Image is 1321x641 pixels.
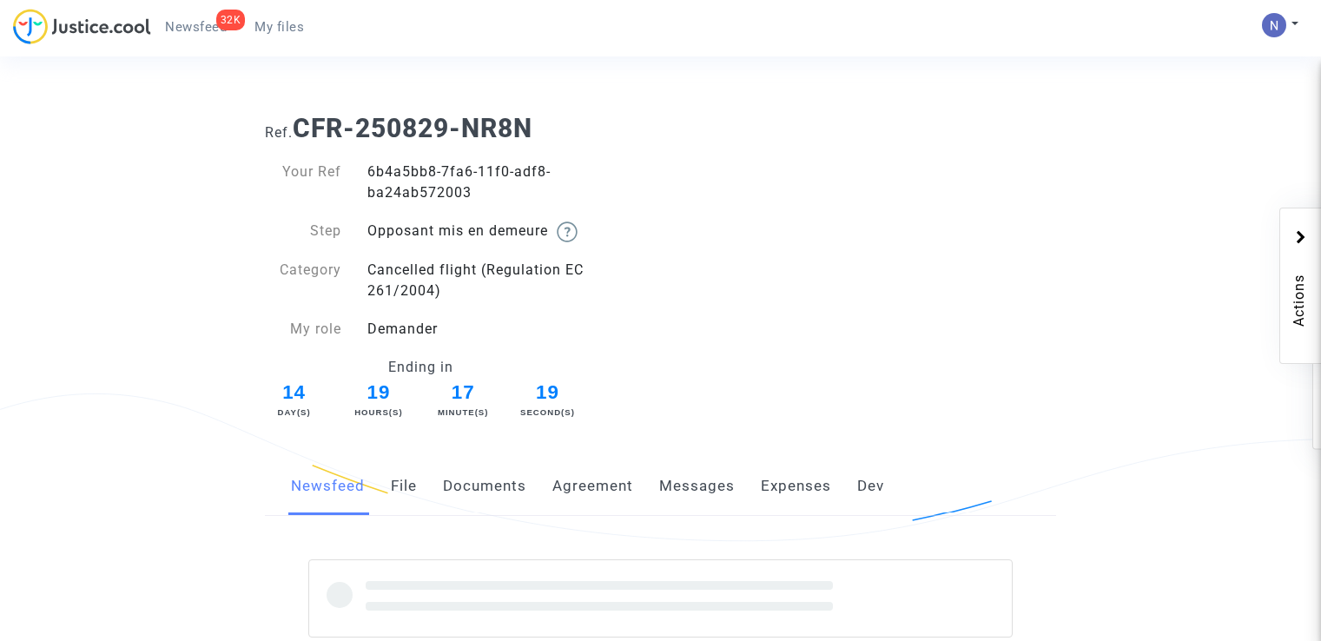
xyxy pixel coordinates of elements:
div: Step [252,221,354,242]
a: My files [241,14,318,40]
div: 6b4a5bb8-7fa6-11f0-adf8-ba24ab572003 [354,162,661,203]
div: Second(s) [517,406,579,419]
div: Hours(s) [347,406,410,419]
img: jc-logo.svg [13,9,151,44]
div: My role [252,319,354,340]
a: Dev [857,458,884,515]
div: Opposant mis en demeure [354,221,661,242]
div: Day(s) [263,406,326,419]
div: 32K [216,10,246,30]
a: Messages [659,458,735,515]
div: Category [252,260,354,301]
span: Newsfeed [165,19,227,35]
div: Demander [354,319,661,340]
span: My files [254,19,304,35]
div: Minute(s) [432,406,494,419]
span: Actions [1289,226,1310,354]
span: Ref. [265,124,293,141]
span: 19 [347,378,410,407]
span: 19 [517,378,579,407]
a: File [391,458,417,515]
span: 14 [263,378,326,407]
a: Newsfeed [291,458,365,515]
div: Ending in [252,357,590,378]
b: CFR-250829-NR8N [293,113,532,143]
a: Agreement [552,458,633,515]
div: Cancelled flight (Regulation EC 261/2004) [354,260,661,301]
span: 17 [432,378,494,407]
img: ACg8ocLbdXnmRFmzhNqwOPt_sjleXT1r-v--4sGn8-BO7_nRuDcVYw=s96-c [1262,13,1286,37]
a: Expenses [761,458,831,515]
img: help.svg [557,221,578,242]
div: Your Ref [252,162,354,203]
a: Documents [443,458,526,515]
a: 32KNewsfeed [151,14,241,40]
